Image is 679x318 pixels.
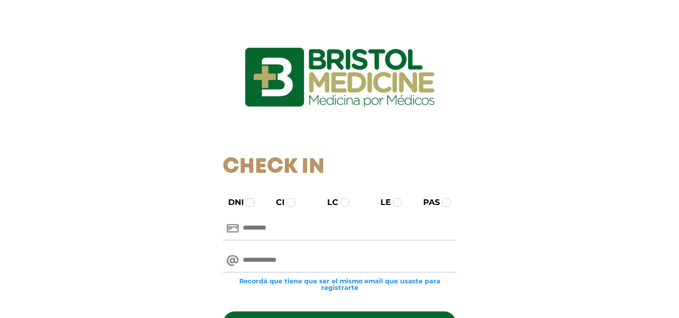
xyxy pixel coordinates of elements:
h1: Check In [223,155,456,180]
small: Recordá que tiene que ser el mismo email que usaste para registrarte [223,278,456,291]
label: CI [267,196,284,208]
img: logo_ingresarbristol.jpg [204,12,475,143]
label: PAS [414,196,440,208]
label: DNI [219,196,244,208]
label: LC [318,196,338,208]
label: LE [371,196,391,208]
